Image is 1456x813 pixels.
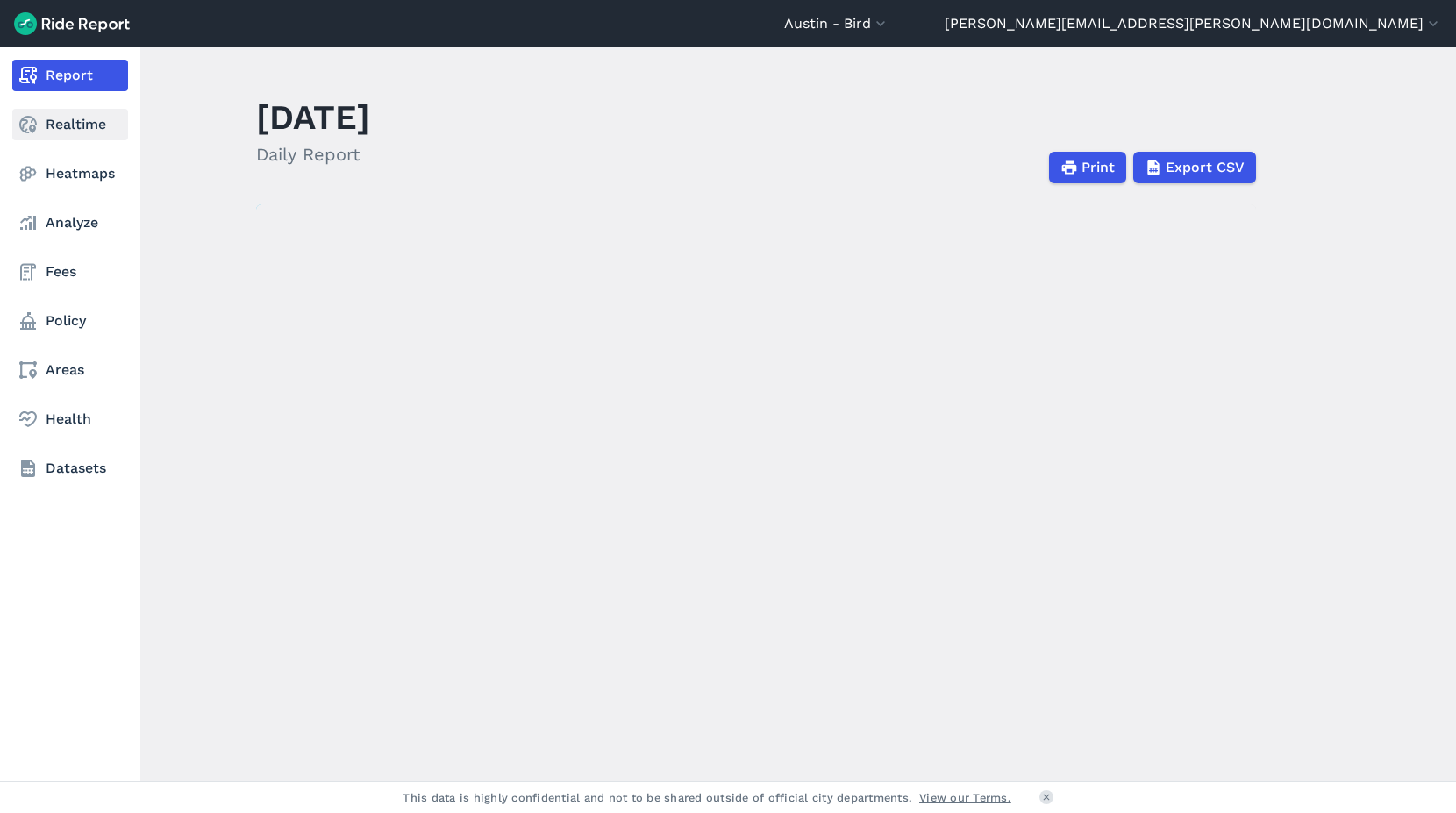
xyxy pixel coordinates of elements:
h1: [DATE] [256,93,370,141]
a: Policy [12,305,128,337]
a: View our Terms. [919,789,1011,806]
a: Realtime [12,109,128,140]
a: Areas [12,354,128,386]
a: Heatmaps [12,158,128,189]
a: Health [12,403,128,435]
a: Fees [12,256,128,288]
button: Austin - Bird [784,13,889,34]
span: Export CSV [1166,157,1245,178]
a: Report [12,60,128,91]
span: Print [1081,157,1115,178]
button: [PERSON_NAME][EMAIL_ADDRESS][PERSON_NAME][DOMAIN_NAME] [945,13,1442,34]
a: Analyze [12,207,128,239]
a: Datasets [12,453,128,484]
button: Export CSV [1133,152,1256,183]
h2: Daily Report [256,141,370,168]
img: Ride Report [14,12,130,35]
button: Print [1049,152,1126,183]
